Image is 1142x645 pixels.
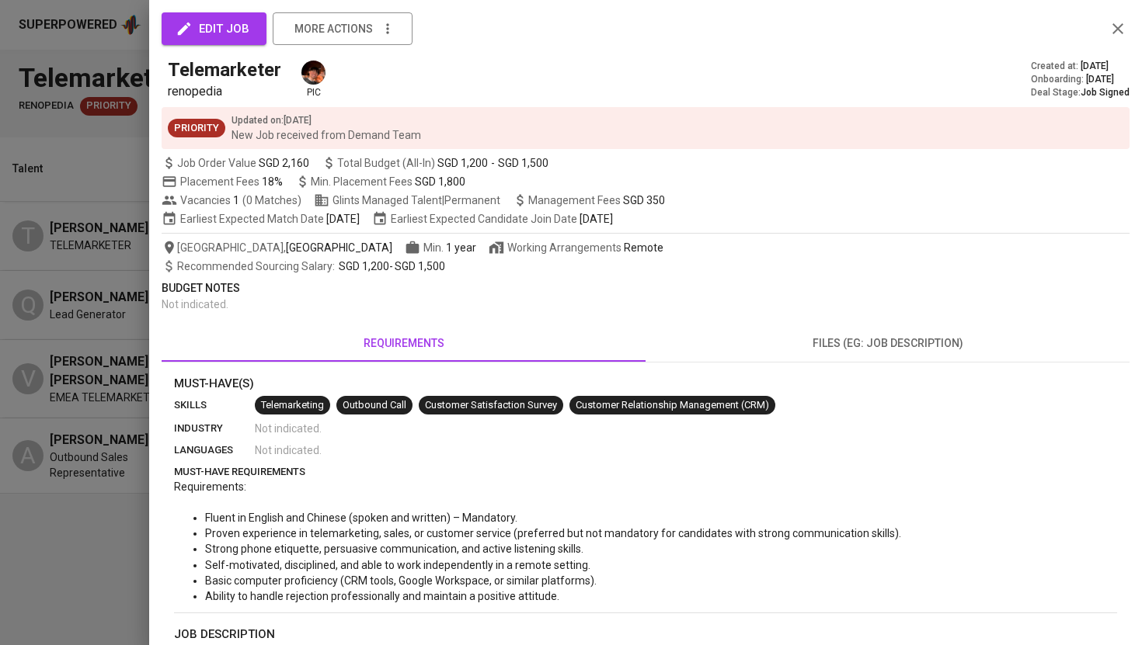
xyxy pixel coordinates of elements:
span: [DATE] [1081,60,1109,73]
p: must-have requirements [174,464,1117,480]
p: languages [174,442,255,458]
span: Min. [423,241,476,254]
span: SGD 2,160 [259,155,309,171]
span: - [491,155,495,171]
span: Fluent in English and Chinese (spoken and written) – Mandatory. [205,511,517,524]
span: SGD 1,800 [415,175,465,188]
span: Earliest Expected Match Date [162,211,360,227]
span: Min. Placement Fees [311,175,465,188]
span: Earliest Expected Candidate Join Date [372,211,613,227]
span: Proven experience in telemarketing, sales, or customer service (preferred but not mandatory for c... [205,527,901,539]
span: Placement Fees [180,175,283,188]
span: 1 [231,192,239,208]
span: [DATE] [1086,73,1114,86]
span: renopedia [168,84,222,99]
p: job description [174,626,1117,643]
span: Ability to handle rejection professionally and maintain a positive attitude. [205,590,559,602]
span: requirements [171,334,636,353]
span: more actions [294,19,373,39]
span: Strong phone etiquette, persuasive communication, and active listening skills. [205,543,583,555]
span: Total Budget (All-In) [322,155,548,171]
p: New Job received from Demand Team [232,127,421,143]
span: SGD 1,200 [437,155,488,171]
span: SGD 1,200 [339,260,389,272]
p: industry [174,421,255,436]
div: pic [300,59,327,99]
span: [DATE] [580,211,613,227]
h5: Telemarketer [168,57,281,82]
img: diemas@glints.com [301,61,326,85]
span: Not indicated . [255,442,322,458]
span: - [177,258,445,274]
div: Created at : [1031,60,1130,73]
div: Remote [624,240,663,255]
span: SGD 1,500 [395,260,445,272]
p: Must-Have(s) [174,375,1117,393]
p: Budget Notes [162,280,1130,296]
span: Basic computer proficiency (CRM tools, Google Workspace, or similar platforms). [205,574,597,587]
span: 1 year [446,241,476,254]
button: more actions [273,12,413,45]
span: Self-motivated, disciplined, and able to work independently in a remote setting. [205,559,590,571]
div: Onboarding : [1031,73,1130,86]
span: SGD 350 [623,194,665,206]
span: Requirements: [174,480,246,493]
span: Customer Satisfaction Survey [419,398,563,413]
span: Job Order Value [162,155,309,171]
div: Deal Stage : [1031,86,1130,99]
span: Outbound Call [336,398,413,413]
span: Vacancies ( 0 Matches ) [162,192,301,208]
span: Telemarketing [255,398,330,413]
span: [GEOGRAPHIC_DATA] [286,240,392,255]
span: SGD 1,500 [498,155,548,171]
span: [GEOGRAPHIC_DATA] , [162,240,392,255]
span: Not indicated . [162,298,228,310]
span: edit job [179,19,249,39]
button: edit job [162,12,266,45]
p: Updated on : [DATE] [232,113,421,127]
span: Not indicated . [255,421,322,436]
span: Job Signed [1081,87,1130,98]
span: Priority [168,121,225,136]
span: files (eg: job description) [655,334,1120,353]
p: skills [174,397,255,413]
span: Working Arrangements [489,240,663,255]
span: [DATE] [326,211,360,227]
span: Customer Relationship Management (CRM) [569,398,775,413]
span: Recommended Sourcing Salary : [177,260,337,272]
span: Management Fees [528,194,665,206]
span: Glints Managed Talent | Permanent [314,192,500,208]
span: 18% [262,175,283,188]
